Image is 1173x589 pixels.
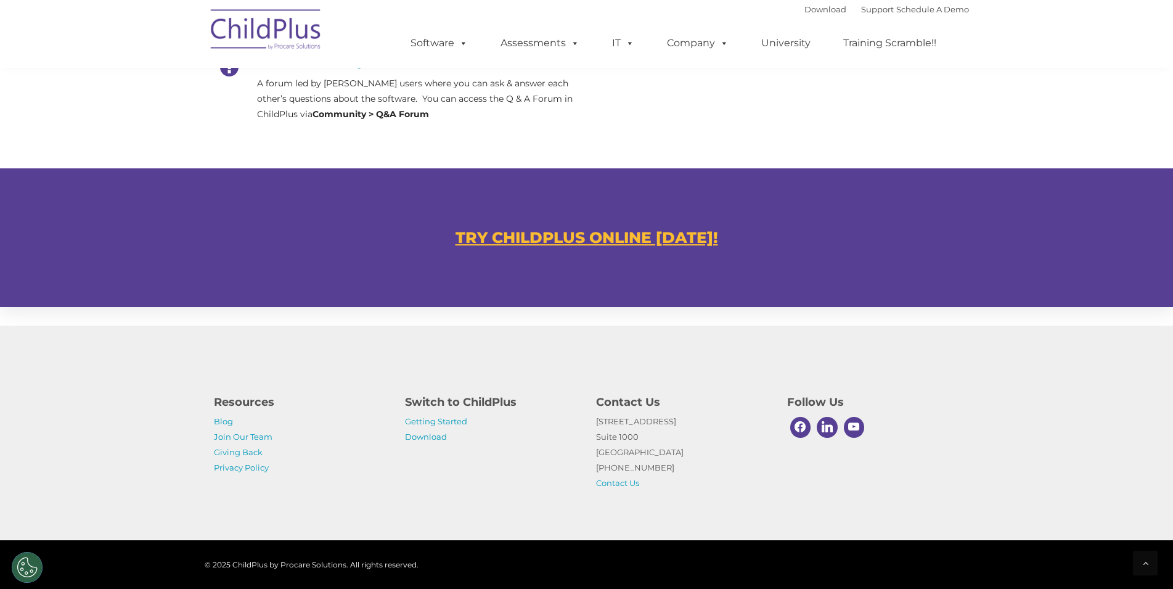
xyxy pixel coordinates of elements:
[398,31,480,56] a: Software
[787,393,960,411] h4: Follow Us
[405,416,467,426] a: Getting Started
[596,478,639,488] a: Contact Us
[841,414,868,441] a: Youtube
[214,432,272,442] a: Join Our Team
[456,228,718,247] a: TRY CHILDPLUS ONLINE [DATE]!
[596,414,769,491] p: [STREET_ADDRESS] Suite 1000 [GEOGRAPHIC_DATA] [PHONE_NUMBER]
[214,463,269,472] a: Privacy Policy
[831,31,949,56] a: Training Scramble!!
[12,552,43,583] button: Cookies Settings
[804,4,846,14] a: Download
[488,31,592,56] a: Assessments
[596,393,769,411] h4: Contact Us
[214,416,233,426] a: Blog
[655,31,741,56] a: Company
[313,109,429,120] strong: Community > Q&A Forum
[257,76,578,122] p: A forum led by [PERSON_NAME] users where you can ask & answer each other’s questions about the so...
[896,4,969,14] a: Schedule A Demo
[787,414,814,441] a: Facebook
[814,414,841,441] a: Linkedin
[405,393,578,411] h4: Switch to ChildPlus
[214,447,263,457] a: Giving Back
[600,31,647,56] a: IT
[405,432,447,442] a: Download
[971,456,1173,589] iframe: Chat Widget
[749,31,823,56] a: University
[205,560,419,569] span: © 2025 ChildPlus by Procare Solutions. All rights reserved.
[205,1,328,62] img: ChildPlus by Procare Solutions
[214,393,386,411] h4: Resources
[861,4,894,14] a: Support
[804,4,969,14] font: |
